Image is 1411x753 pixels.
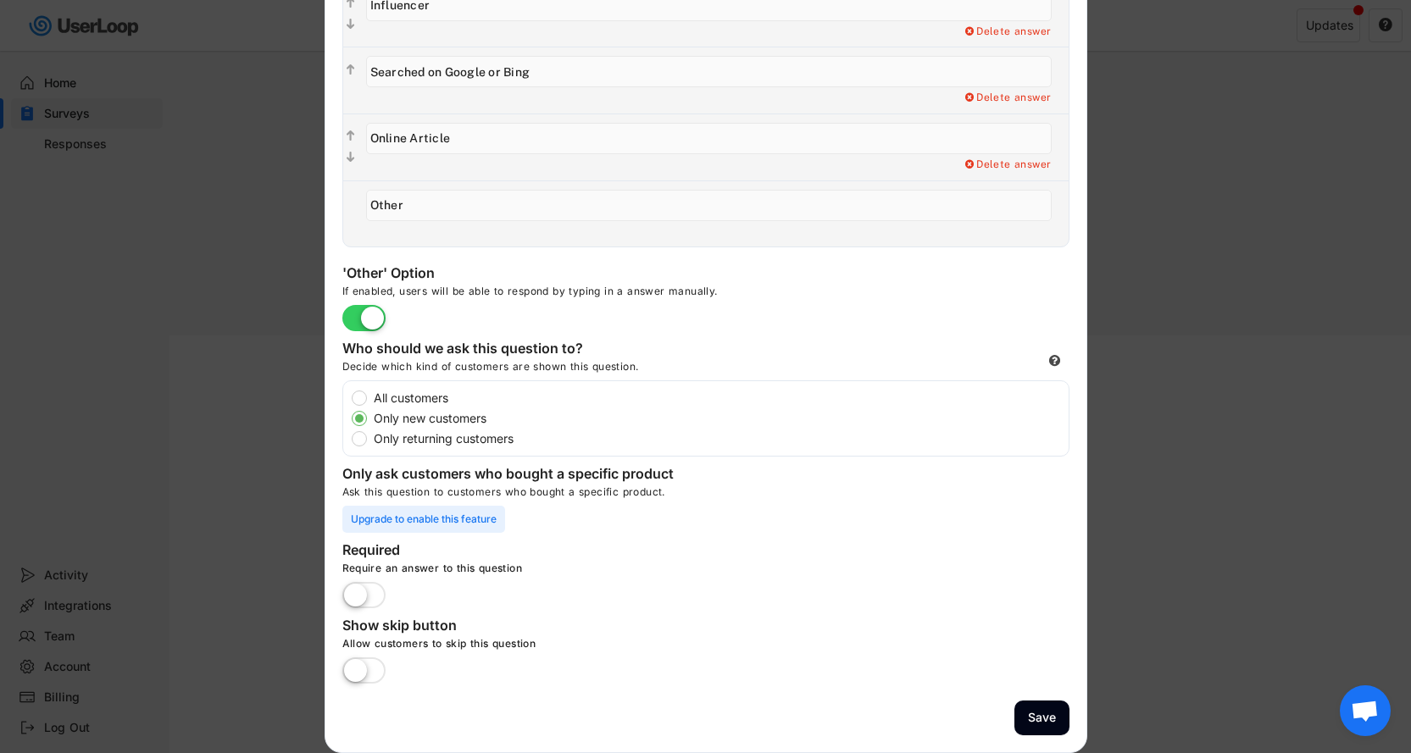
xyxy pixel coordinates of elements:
[369,412,1069,424] label: Only new customers
[366,190,1052,221] input: Other
[964,91,1052,105] div: Delete answer
[342,541,681,562] div: Required
[347,63,355,77] text: 
[342,506,505,533] div: Upgrade to enable this feature
[366,123,1052,154] input: Online Article
[342,562,851,582] div: Require an answer to this question
[1340,685,1391,736] a: Open chat
[343,62,358,79] button: 
[343,128,358,145] button: 
[342,485,1069,506] div: Ask this question to customers who bought a specific product.
[347,129,355,143] text: 
[342,285,851,305] div: If enabled, users will be able to respond by typing in a answer manually.
[369,433,1069,445] label: Only returning customers
[342,264,681,285] div: 'Other' Option
[342,360,766,380] div: Decide which kind of customers are shown this question.
[342,617,681,637] div: Show skip button
[369,392,1069,404] label: All customers
[343,16,358,33] button: 
[342,340,681,360] div: Who should we ask this question to?
[347,150,355,164] text: 
[964,158,1052,172] div: Delete answer
[1014,700,1069,735] button: Save
[343,149,358,166] button: 
[347,17,355,31] text: 
[342,637,851,657] div: Allow customers to skip this question
[366,56,1052,87] input: Searched on Google or Bing
[342,465,681,485] div: Only ask customers who bought a specific product
[964,25,1052,39] div: Delete answer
